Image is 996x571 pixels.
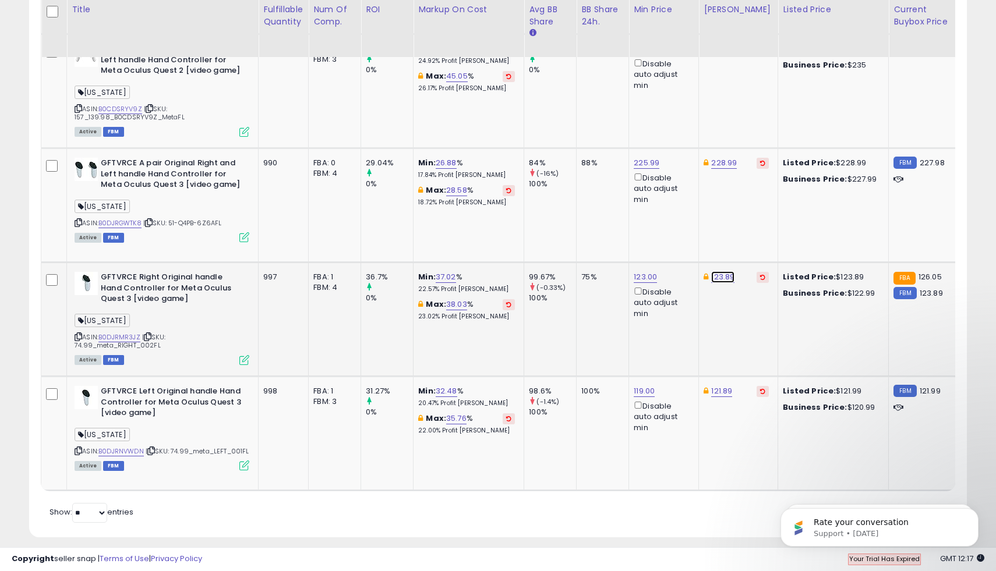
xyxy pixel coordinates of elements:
p: 22.00% Profit [PERSON_NAME] [418,427,515,435]
span: | SKU: 157_139.98_B0CDSRYV9Z_MetaFL [75,104,185,122]
div: 0% [366,293,413,303]
div: Markup on Cost [418,3,519,16]
div: 0% [529,65,576,75]
div: Fulfillable Quantity [263,3,303,28]
div: ASIN: [75,272,249,364]
p: 20.47% Profit [PERSON_NAME] [418,399,515,407]
a: 121.89 [711,385,732,397]
div: Title [72,3,253,16]
span: | SKU: 74.99_meta_RIGHT_002FL [75,332,165,350]
div: Listed Price [783,3,884,16]
div: Disable auto adjust min [634,285,690,319]
div: BB Share 24h. [581,3,624,28]
div: % [418,386,515,407]
b: Min: [418,385,436,396]
b: Business Price: [783,173,847,185]
small: FBM [893,287,916,299]
b: Min: [418,157,436,168]
b: Max: [426,185,446,196]
b: Listed Price: [783,271,836,282]
span: [US_STATE] [75,200,130,213]
a: 123.00 [634,271,657,283]
iframe: Intercom notifications message [763,484,996,565]
a: 119.00 [634,385,655,397]
img: 21U2KliTEPL._SL40_.jpg [75,386,98,409]
span: Show: entries [50,506,133,517]
div: 84% [529,158,576,168]
div: FBA: 1 [313,272,352,282]
small: FBA [893,272,915,285]
div: % [418,71,515,93]
div: Disable auto adjust min [634,171,690,205]
span: | SKU: 74.99_meta_LEFT_001FL [146,446,249,456]
a: 28.58 [446,185,467,196]
img: 31DwJkzjrSL._SL40_.jpg [75,272,98,295]
b: Listed Price: [783,385,836,396]
span: FBM [103,233,124,243]
span: [US_STATE] [75,428,130,441]
p: 18.72% Profit [PERSON_NAME] [418,198,515,207]
div: 998 [263,386,299,396]
span: 126.05 [919,271,942,282]
span: 121.99 [920,385,941,396]
div: FBM: 4 [313,168,352,179]
div: FBM: 4 [313,282,352,293]
div: FBM: 3 [313,396,352,407]
b: Max: [426,299,446,310]
div: 100% [529,407,576,417]
b: Business Price: [783,288,847,299]
a: 45.05 [446,70,468,82]
img: 31P9kki5PTL._SL40_.jpg [75,158,98,181]
div: 0% [366,179,413,189]
span: | SKU: 51-Q4PB-6Z6AFL [143,218,222,228]
div: Disable auto adjust min [634,57,690,91]
div: Avg BB Share [529,3,571,28]
b: GFTVRCE A pair Original Right and Left handle Hand Controller for Meta Oculus Quest 3 [video game] [101,158,242,193]
a: 123.89 [711,271,734,283]
strong: Copyright [12,553,54,564]
span: All listings currently available for purchase on Amazon [75,461,101,471]
p: 22.57% Profit [PERSON_NAME] [418,285,515,293]
a: 35.76 [446,413,467,424]
div: 100% [581,386,620,396]
div: 100% [529,293,576,303]
div: Num of Comp. [313,3,356,28]
span: All listings currently available for purchase on Amazon [75,127,101,137]
div: $120.99 [783,402,880,413]
div: 88% [581,158,620,168]
span: [US_STATE] [75,86,130,99]
b: GFTVRCE Right Original handle Hand Controller for Meta Oculus Quest 3 [video game] [101,272,242,307]
a: 225.99 [634,157,659,169]
div: 0% [366,65,413,75]
i: This overrides the store level Dynamic Max Price for this listing [704,387,708,395]
div: FBA: 1 [313,386,352,396]
div: 100% [529,179,576,189]
div: FBM: 3 [313,54,352,65]
small: (-0.33%) [536,283,566,292]
div: % [418,272,515,293]
b: GFTVRCE Left Original handle Hand Controller for Meta Oculus Quest 3 [video game] [101,386,242,421]
a: B0DJRNVWDN [98,446,144,456]
div: $228.99 [783,158,880,168]
div: 75% [581,272,620,282]
div: ASIN: [75,386,249,469]
a: Terms of Use [100,553,149,564]
small: (-1.4%) [536,397,559,406]
a: 26.88 [436,157,457,169]
a: 38.03 [446,299,467,310]
div: $122.99 [783,288,880,299]
div: 29.04% [366,158,413,168]
div: % [418,413,515,435]
p: 24.92% Profit [PERSON_NAME] [418,57,515,65]
b: GFTVRCE A pair Original Right and Left handle Hand Controller for Meta Oculus Quest 2 [video game] [101,44,242,79]
a: 32.48 [436,385,457,397]
small: FBM [893,157,916,169]
div: 0% [366,407,413,417]
span: 123.89 [920,288,943,299]
span: [US_STATE] [75,314,130,327]
p: 26.17% Profit [PERSON_NAME] [418,84,515,93]
p: 23.02% Profit [PERSON_NAME] [418,313,515,321]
